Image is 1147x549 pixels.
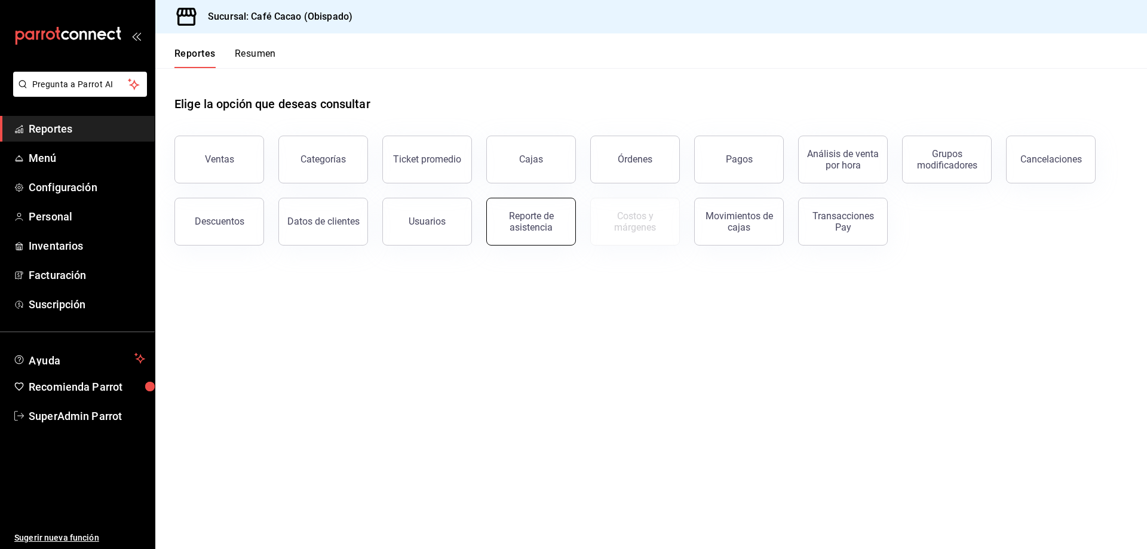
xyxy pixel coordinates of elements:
div: Reporte de asistencia [494,210,568,233]
div: navigation tabs [174,48,276,68]
button: Órdenes [590,136,680,183]
div: Transacciones Pay [806,210,880,233]
span: Pregunta a Parrot AI [32,78,128,91]
a: Pregunta a Parrot AI [8,87,147,99]
span: Sugerir nueva función [14,532,145,544]
button: Cancelaciones [1006,136,1096,183]
h1: Elige la opción que deseas consultar [174,95,370,113]
div: Grupos modificadores [910,148,984,171]
button: Datos de clientes [278,198,368,246]
span: Menú [29,150,145,166]
span: SuperAdmin Parrot [29,408,145,424]
div: Costos y márgenes [598,210,672,233]
span: Suscripción [29,296,145,312]
span: Personal [29,208,145,225]
div: Movimientos de cajas [702,210,776,233]
span: Facturación [29,267,145,283]
button: Grupos modificadores [902,136,992,183]
span: Reportes [29,121,145,137]
span: Ayuda [29,351,130,366]
button: Análisis de venta por hora [798,136,888,183]
span: Inventarios [29,238,145,254]
div: Datos de clientes [287,216,360,227]
button: Pregunta a Parrot AI [13,72,147,97]
button: Movimientos de cajas [694,198,784,246]
div: Ticket promedio [393,154,461,165]
button: Ticket promedio [382,136,472,183]
button: Descuentos [174,198,264,246]
button: Contrata inventarios para ver este reporte [590,198,680,246]
span: Recomienda Parrot [29,379,145,395]
h3: Sucursal: Café Cacao (Obispado) [198,10,352,24]
span: Configuración [29,179,145,195]
button: Ventas [174,136,264,183]
div: Categorías [300,154,346,165]
button: Resumen [235,48,276,68]
a: Cajas [486,136,576,183]
div: Cancelaciones [1020,154,1082,165]
div: Usuarios [409,216,446,227]
button: Usuarios [382,198,472,246]
button: Reporte de asistencia [486,198,576,246]
div: Órdenes [618,154,652,165]
div: Cajas [519,152,544,167]
button: Transacciones Pay [798,198,888,246]
button: Reportes [174,48,216,68]
div: Descuentos [195,216,244,227]
button: Pagos [694,136,784,183]
button: open_drawer_menu [131,31,141,41]
button: Categorías [278,136,368,183]
div: Análisis de venta por hora [806,148,880,171]
div: Ventas [205,154,234,165]
div: Pagos [726,154,753,165]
